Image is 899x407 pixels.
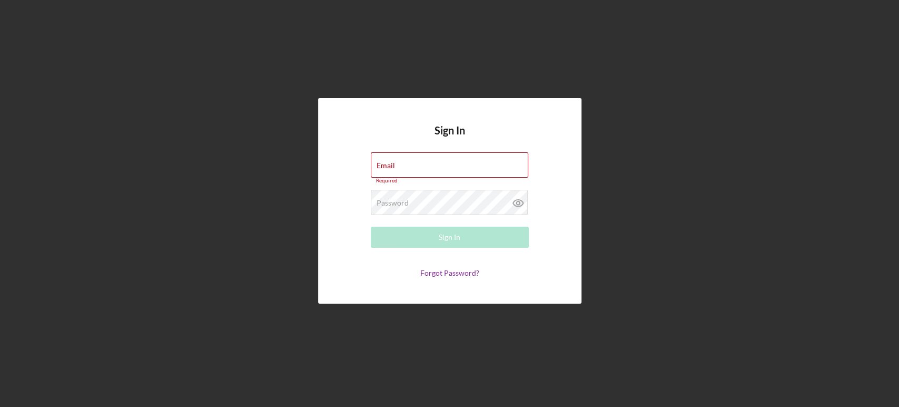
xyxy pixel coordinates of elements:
div: Required [371,178,529,184]
label: Email [377,161,395,170]
label: Password [377,199,409,207]
a: Forgot Password? [420,268,479,277]
button: Sign In [371,227,529,248]
h4: Sign In [434,124,465,152]
div: Sign In [439,227,460,248]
